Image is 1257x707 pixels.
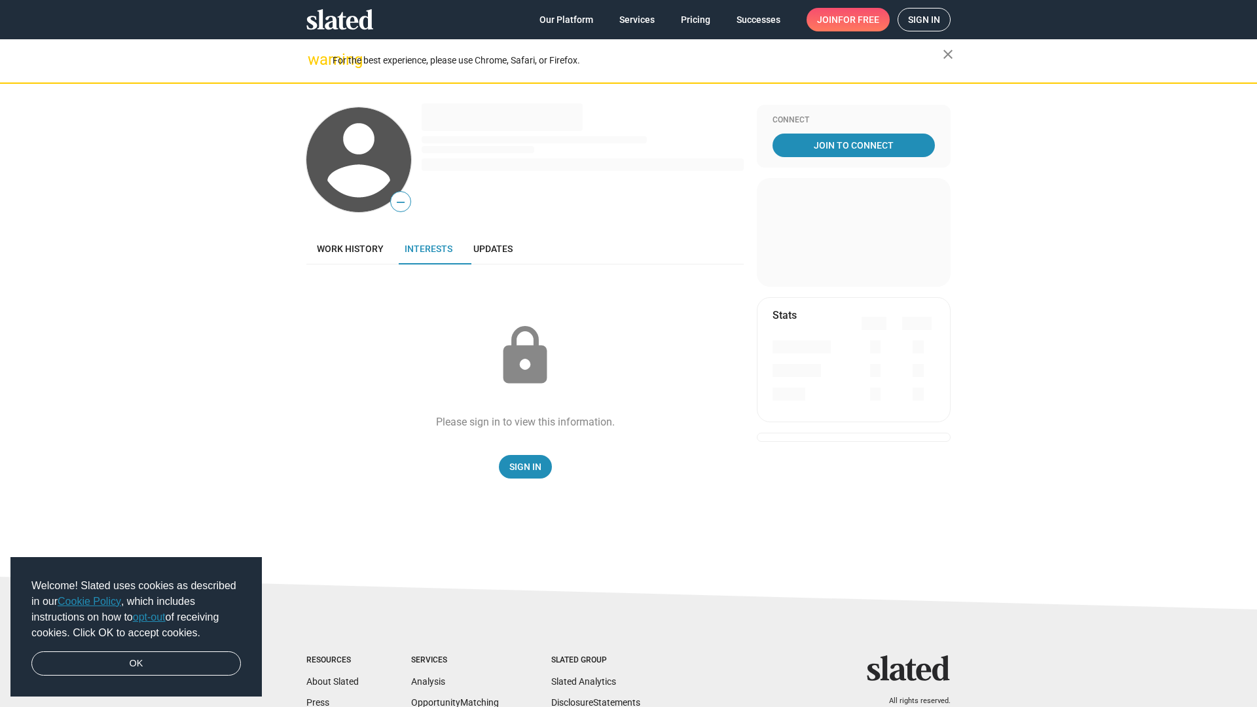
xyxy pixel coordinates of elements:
a: dismiss cookie message [31,651,241,676]
span: Join To Connect [775,134,932,157]
a: Interests [394,233,463,264]
div: For the best experience, please use Chrome, Safari, or Firefox. [333,52,943,69]
span: Join [817,8,879,31]
span: Successes [737,8,780,31]
mat-icon: lock [492,323,558,389]
div: Slated Group [551,655,640,666]
a: Cookie Policy [58,596,121,607]
a: Join To Connect [773,134,935,157]
span: Sign In [509,455,541,479]
span: Pricing [681,8,710,31]
div: cookieconsent [10,557,262,697]
div: Please sign in to view this information. [436,415,615,429]
mat-icon: warning [308,52,323,67]
span: for free [838,8,879,31]
a: Sign in [898,8,951,31]
span: Work history [317,244,384,254]
span: — [391,194,410,211]
a: Joinfor free [807,8,890,31]
a: Analysis [411,676,445,687]
span: Updates [473,244,513,254]
span: Sign in [908,9,940,31]
span: Welcome! Slated uses cookies as described in our , which includes instructions on how to of recei... [31,578,241,641]
span: Interests [405,244,452,254]
a: Work history [306,233,394,264]
mat-icon: close [940,46,956,62]
a: About Slated [306,676,359,687]
span: Our Platform [539,8,593,31]
a: Slated Analytics [551,676,616,687]
a: Pricing [670,8,721,31]
a: Services [609,8,665,31]
a: Our Platform [529,8,604,31]
mat-card-title: Stats [773,308,797,322]
a: Updates [463,233,523,264]
div: Resources [306,655,359,666]
a: opt-out [133,611,166,623]
div: Services [411,655,499,666]
div: Connect [773,115,935,126]
span: Services [619,8,655,31]
a: Sign In [499,455,552,479]
a: Successes [726,8,791,31]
